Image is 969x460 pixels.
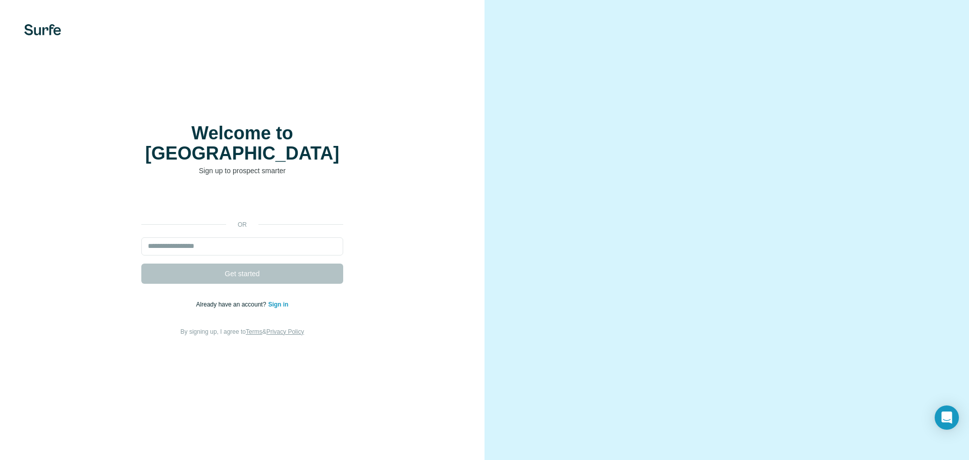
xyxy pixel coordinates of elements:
[226,220,258,229] p: or
[136,191,348,213] iframe: Sign in with Google Button
[141,166,343,176] p: Sign up to prospect smarter
[181,328,304,335] span: By signing up, I agree to &
[141,123,343,164] h1: Welcome to [GEOGRAPHIC_DATA]
[24,24,61,35] img: Surfe's logo
[246,328,262,335] a: Terms
[935,405,959,430] div: Open Intercom Messenger
[266,328,304,335] a: Privacy Policy
[196,301,268,308] span: Already have an account?
[268,301,288,308] a: Sign in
